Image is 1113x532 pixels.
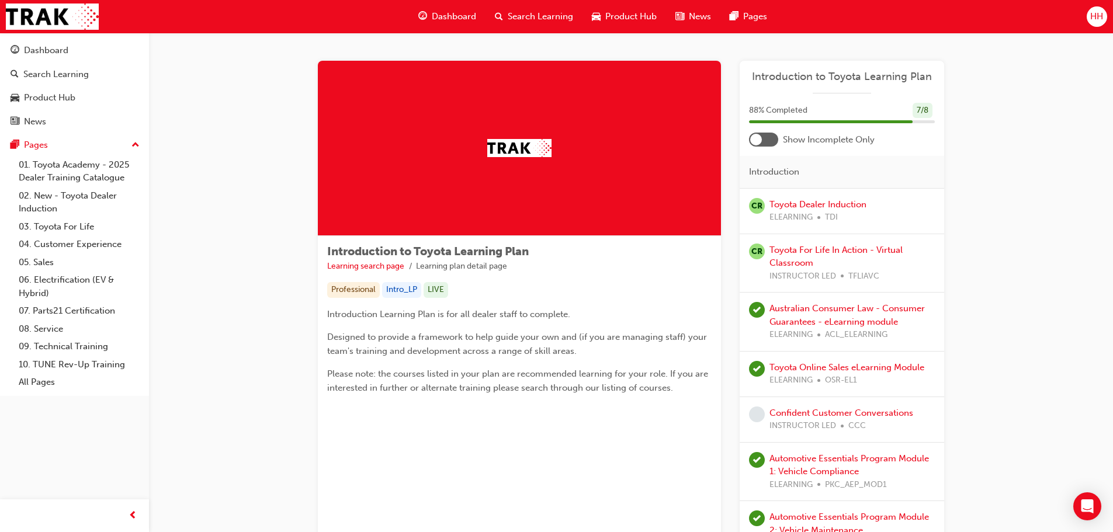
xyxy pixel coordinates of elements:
span: ELEARNING [769,374,813,387]
a: 10. TUNE Rev-Up Training [14,356,144,374]
span: Introduction to Toyota Learning Plan [327,245,529,258]
span: ACL_ELEARNING [825,328,887,342]
a: 05. Sales [14,253,144,272]
a: All Pages [14,373,144,391]
a: Toyota Online Sales eLearning Module [769,362,924,373]
div: Professional [327,282,380,298]
a: 04. Customer Experience [14,235,144,253]
span: OSR-EL1 [825,374,857,387]
span: INSTRUCTOR LED [769,419,836,433]
div: News [24,115,46,128]
a: guage-iconDashboard [409,5,486,29]
span: Please note: the courses listed in your plan are recommended learning for your role. If you are i... [327,368,710,393]
span: learningRecordVerb_PASS-icon [749,510,765,526]
span: Show Incomplete Only [783,133,875,147]
a: Toyota Dealer Induction [769,199,866,210]
div: Intro_LP [382,282,421,298]
span: null-icon [749,244,765,259]
div: Search Learning [23,68,89,81]
span: TFLIAVC [848,270,879,283]
a: 07. Parts21 Certification [14,302,144,320]
span: Dashboard [432,10,476,23]
a: Introduction to Toyota Learning Plan [749,70,935,84]
span: 88 % Completed [749,104,807,117]
span: Pages [743,10,767,23]
span: learningRecordVerb_PASS-icon [749,452,765,468]
img: Trak [6,4,99,30]
span: prev-icon [129,509,137,523]
span: INSTRUCTOR LED [769,270,836,283]
span: HH [1090,10,1103,23]
a: Australian Consumer Law - Consumer Guarantees - eLearning module [769,303,925,327]
span: news-icon [675,9,684,24]
span: car-icon [11,93,19,103]
span: ELEARNING [769,211,813,224]
a: 09. Technical Training [14,338,144,356]
button: Pages [5,134,144,156]
span: ELEARNING [769,328,813,342]
span: PKC_AEP_MOD1 [825,478,887,492]
span: Introduction Learning Plan is for all dealer staff to complete. [327,309,570,319]
span: Designed to provide a framework to help guide your own and (if you are managing staff) your team'... [327,332,709,356]
span: learningRecordVerb_COMPLETE-icon [749,302,765,318]
a: Automotive Essentials Program Module 1: Vehicle Compliance [769,453,929,477]
span: Introduction [749,165,799,179]
span: guage-icon [418,9,427,24]
a: news-iconNews [666,5,720,29]
div: Product Hub [24,91,75,105]
div: Dashboard [24,44,68,57]
span: News [689,10,711,23]
span: ELEARNING [769,478,813,492]
span: Product Hub [605,10,657,23]
div: LIVE [424,282,448,298]
a: 08. Service [14,320,144,338]
a: 01. Toyota Academy - 2025 Dealer Training Catalogue [14,156,144,187]
div: Pages [24,138,48,152]
div: Open Intercom Messenger [1073,492,1101,520]
img: Trak [487,139,552,157]
a: Toyota For Life In Action - Virtual Classroom [769,245,903,269]
span: null-icon [749,198,765,214]
span: news-icon [11,117,19,127]
a: Dashboard [5,40,144,61]
span: TDI [825,211,838,224]
a: car-iconProduct Hub [582,5,666,29]
div: 7 / 8 [913,103,932,119]
a: Product Hub [5,87,144,109]
span: car-icon [592,9,601,24]
li: Learning plan detail page [416,260,507,273]
span: search-icon [495,9,503,24]
span: guage-icon [11,46,19,56]
span: up-icon [131,138,140,153]
span: learningRecordVerb_PASS-icon [749,361,765,377]
button: HH [1087,6,1107,27]
span: pages-icon [730,9,738,24]
span: pages-icon [11,140,19,151]
a: 03. Toyota For Life [14,218,144,236]
a: Learning search page [327,261,404,271]
a: 06. Electrification (EV & Hybrid) [14,271,144,302]
a: Search Learning [5,64,144,85]
span: learningRecordVerb_NONE-icon [749,406,765,422]
a: pages-iconPages [720,5,776,29]
a: Confident Customer Conversations [769,408,913,418]
button: DashboardSearch LearningProduct HubNews [5,37,144,134]
a: 02. New - Toyota Dealer Induction [14,187,144,218]
a: News [5,111,144,133]
span: Search Learning [508,10,573,23]
span: search-icon [11,69,19,80]
span: CCC [848,419,866,433]
a: search-iconSearch Learning [486,5,582,29]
